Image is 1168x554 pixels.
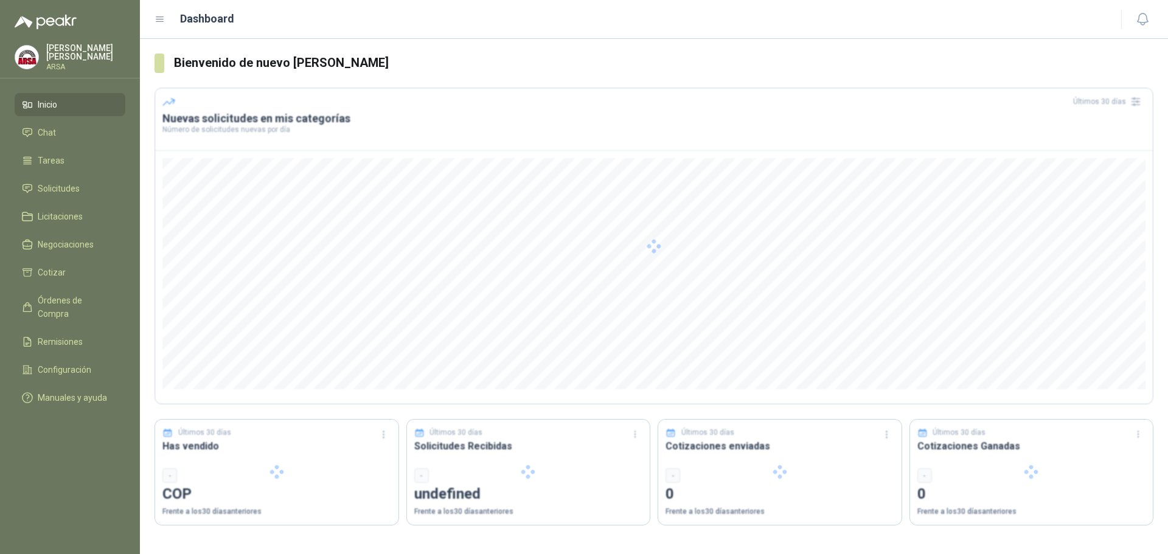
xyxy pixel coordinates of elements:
[15,261,125,284] a: Cotizar
[15,121,125,144] a: Chat
[15,386,125,409] a: Manuales y ayuda
[15,149,125,172] a: Tareas
[38,294,114,320] span: Órdenes de Compra
[15,358,125,381] a: Configuración
[38,154,64,167] span: Tareas
[46,63,125,71] p: ARSA
[15,330,125,353] a: Remisiones
[38,391,107,404] span: Manuales y ayuda
[174,54,1153,72] h3: Bienvenido de nuevo [PERSON_NAME]
[180,10,234,27] h1: Dashboard
[15,233,125,256] a: Negociaciones
[15,46,38,69] img: Company Logo
[38,126,56,139] span: Chat
[38,210,83,223] span: Licitaciones
[38,182,80,195] span: Solicitudes
[15,205,125,228] a: Licitaciones
[38,98,57,111] span: Inicio
[15,93,125,116] a: Inicio
[38,266,66,279] span: Cotizar
[38,363,91,376] span: Configuración
[15,177,125,200] a: Solicitudes
[15,15,77,29] img: Logo peakr
[38,335,83,348] span: Remisiones
[38,238,94,251] span: Negociaciones
[15,289,125,325] a: Órdenes de Compra
[46,44,125,61] p: [PERSON_NAME] [PERSON_NAME]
